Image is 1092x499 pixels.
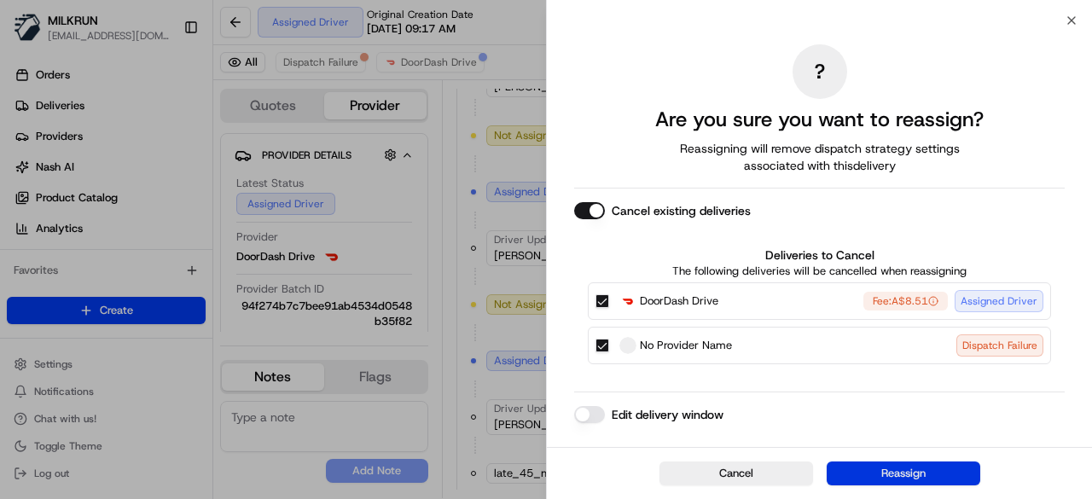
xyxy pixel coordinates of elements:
div: Fee: A$8.51 [863,292,948,310]
span: DoorDash Drive [640,293,718,310]
label: Edit delivery window [612,406,723,423]
button: DoorDash DriveDoorDash DriveAssigned Driver [863,292,948,310]
button: Cancel [659,461,813,485]
div: ? [793,44,847,99]
span: Reassigning will remove dispatch strategy settings associated with this delivery [656,140,984,174]
button: Reassign [827,461,980,485]
label: Deliveries to Cancel [588,247,1051,264]
p: The following deliveries will be cancelled when reassigning [588,264,1051,279]
h2: Are you sure you want to reassign? [655,106,984,133]
span: No Provider Name [640,337,732,354]
label: Cancel existing deliveries [612,202,751,219]
img: DoorDash Drive [619,293,636,310]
